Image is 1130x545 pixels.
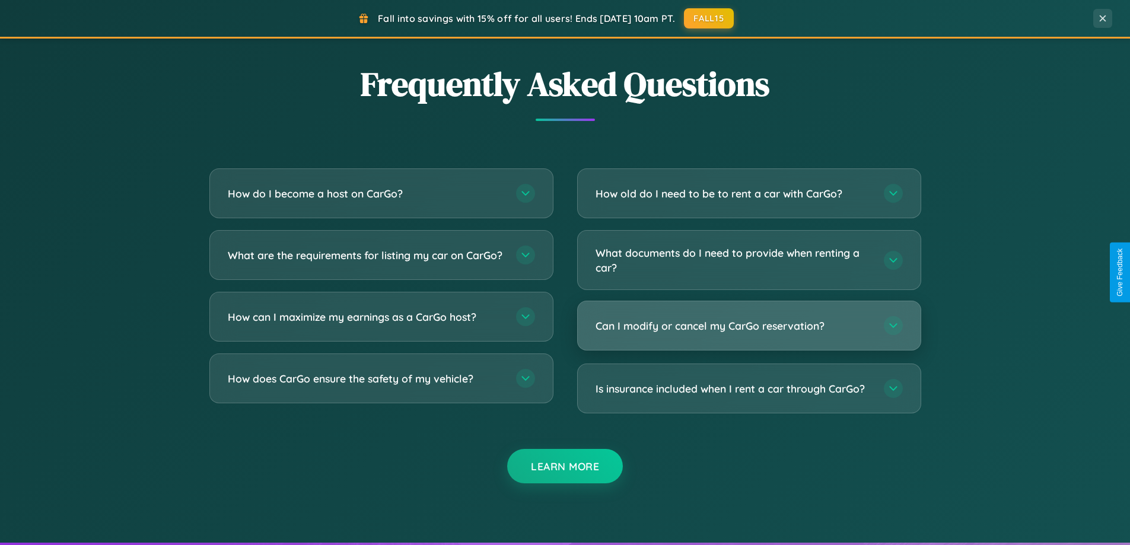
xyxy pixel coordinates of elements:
h3: How can I maximize my earnings as a CarGo host? [228,310,504,324]
div: Give Feedback [1116,248,1124,297]
h3: How old do I need to be to rent a car with CarGo? [596,186,872,201]
button: FALL15 [684,8,734,28]
button: Learn More [507,449,623,483]
span: Fall into savings with 15% off for all users! Ends [DATE] 10am PT. [378,12,675,24]
h3: Can I modify or cancel my CarGo reservation? [596,318,872,333]
h3: What are the requirements for listing my car on CarGo? [228,248,504,263]
h3: What documents do I need to provide when renting a car? [596,246,872,275]
h3: Is insurance included when I rent a car through CarGo? [596,381,872,396]
h3: How does CarGo ensure the safety of my vehicle? [228,371,504,386]
h3: How do I become a host on CarGo? [228,186,504,201]
h2: Frequently Asked Questions [209,61,921,107]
